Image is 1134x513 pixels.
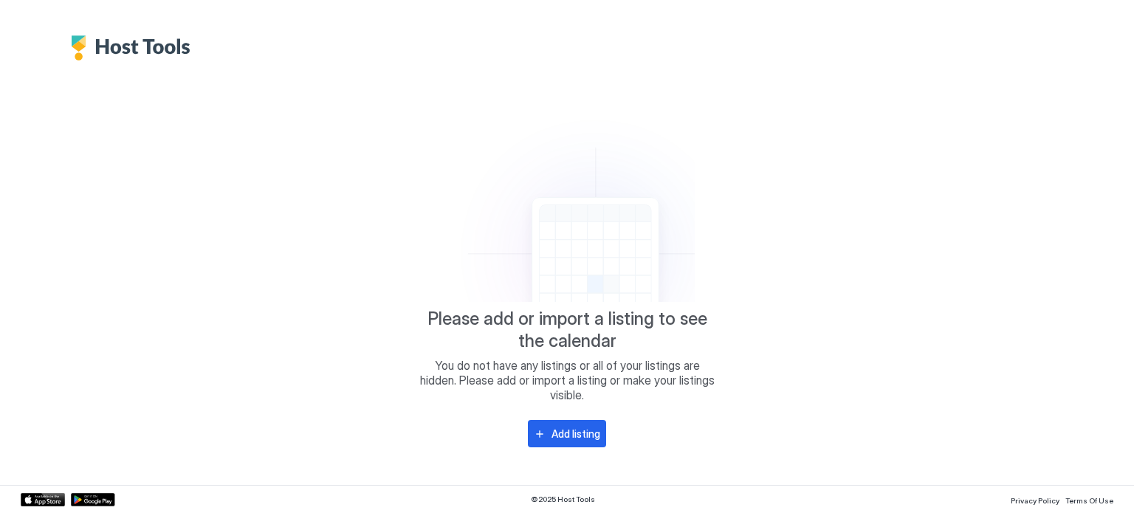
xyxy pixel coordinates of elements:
[15,463,50,498] iframe: Intercom live chat
[1065,492,1113,507] a: Terms Of Use
[1011,496,1059,505] span: Privacy Policy
[419,308,715,352] span: Please add or import a listing to see the calendar
[528,420,606,447] button: Add listing
[71,493,115,506] a: Google Play Store
[1065,496,1113,505] span: Terms Of Use
[71,35,198,61] div: Host Tools Logo
[1011,492,1059,507] a: Privacy Policy
[551,426,600,441] div: Add listing
[21,493,65,506] a: App Store
[531,495,595,504] span: © 2025 Host Tools
[419,358,715,402] span: You do not have any listings or all of your listings are hidden. Please add or import a listing o...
